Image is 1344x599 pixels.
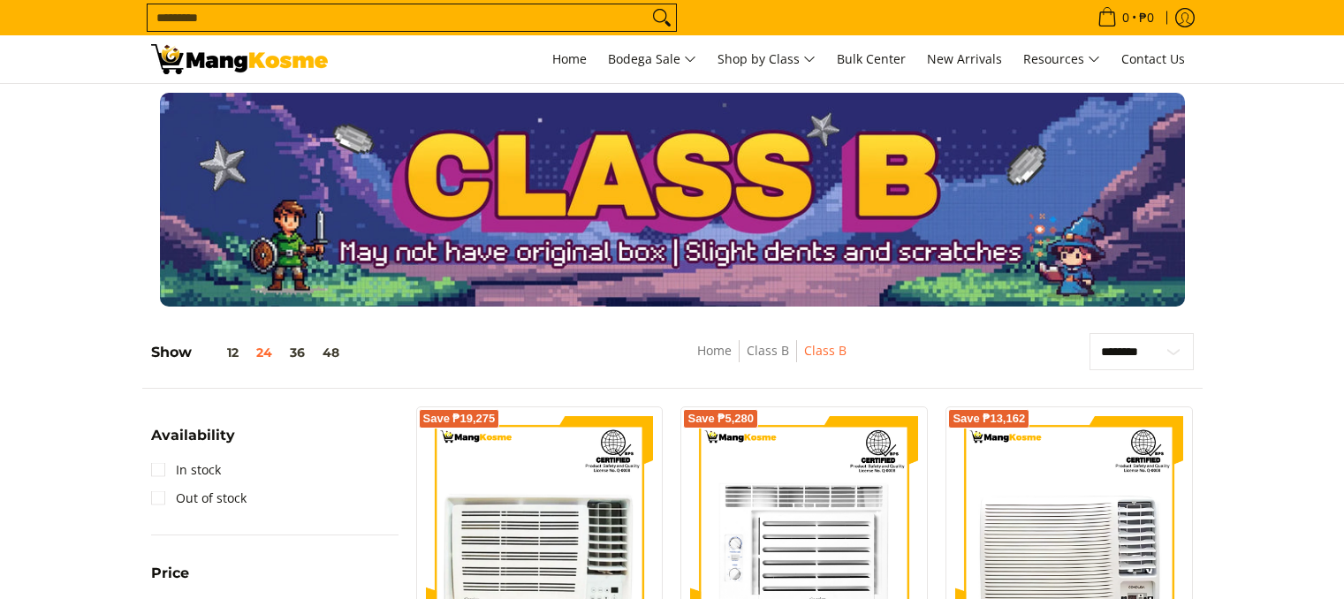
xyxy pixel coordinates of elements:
[718,49,816,71] span: Shop by Class
[151,428,235,443] span: Availability
[1112,35,1194,83] a: Contact Us
[151,428,235,456] summary: Open
[423,413,496,424] span: Save ₱19,275
[1121,50,1185,67] span: Contact Us
[573,340,969,380] nav: Breadcrumbs
[151,484,247,512] a: Out of stock
[151,566,189,594] summary: Open
[345,35,1194,83] nav: Main Menu
[1092,8,1159,27] span: •
[151,566,189,580] span: Price
[918,35,1011,83] a: New Arrivals
[1014,35,1109,83] a: Resources
[697,342,732,359] a: Home
[608,49,696,71] span: Bodega Sale
[1136,11,1157,24] span: ₱0
[192,345,247,360] button: 12
[552,50,587,67] span: Home
[314,345,348,360] button: 48
[151,44,328,74] img: Class B Class B | Mang Kosme
[709,35,824,83] a: Shop by Class
[281,345,314,360] button: 36
[927,50,1002,67] span: New Arrivals
[247,345,281,360] button: 24
[151,456,221,484] a: In stock
[1120,11,1132,24] span: 0
[648,4,676,31] button: Search
[828,35,915,83] a: Bulk Center
[1023,49,1100,71] span: Resources
[599,35,705,83] a: Bodega Sale
[543,35,596,83] a: Home
[953,413,1025,424] span: Save ₱13,162
[687,413,754,424] span: Save ₱5,280
[747,342,789,359] a: Class B
[837,50,906,67] span: Bulk Center
[804,340,847,362] span: Class B
[151,344,348,361] h5: Show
